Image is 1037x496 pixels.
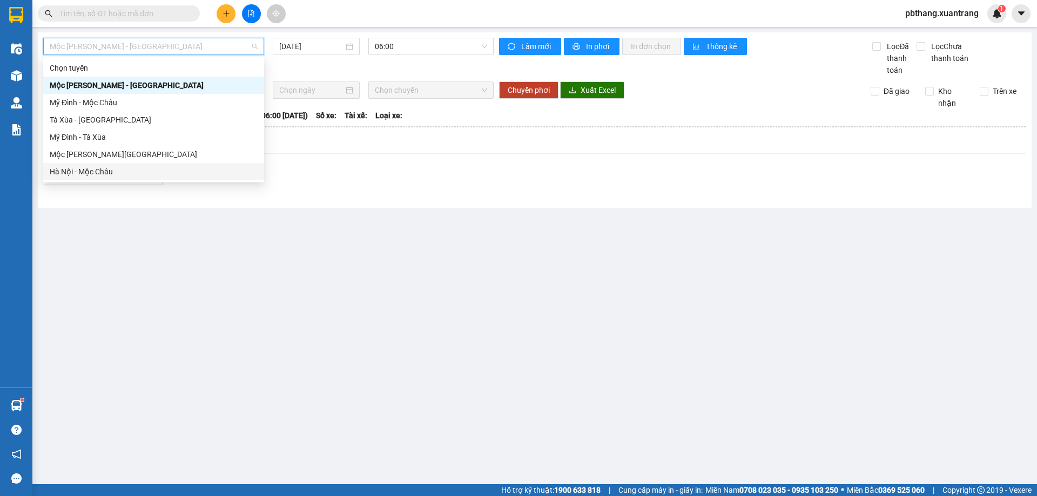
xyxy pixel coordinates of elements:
div: Chọn tuyến [43,59,264,77]
span: Miền Nam [705,484,838,496]
strong: 1900 633 818 [554,486,601,494]
span: search [45,10,52,17]
span: Lọc Chưa thanh toán [927,40,982,64]
span: Lọc Đã thanh toán [883,40,916,76]
span: plus [223,10,230,17]
button: file-add [242,4,261,23]
span: Chọn chuyến [375,82,487,98]
em: Logistics [28,33,62,43]
span: Chuyến: (06:00 [DATE]) [229,110,308,121]
button: caret-down [1012,4,1031,23]
input: Tìm tên, số ĐT hoặc mã đơn [59,8,187,19]
span: Miền Bắc [847,484,925,496]
span: 0987767521 [4,77,80,92]
span: notification [11,449,22,459]
button: aim [267,4,286,23]
button: Chuyển phơi [499,81,558,99]
div: Chọn tuyến [50,62,258,74]
span: 06:00 [375,38,487,55]
span: Thống kê [706,40,738,52]
span: | [933,484,934,496]
img: warehouse-icon [11,400,22,411]
span: 1 [1000,5,1004,12]
button: plus [217,4,235,23]
div: Hà Nội - Mộc Châu [43,163,264,180]
span: message [11,473,22,484]
button: In đơn chọn [622,38,681,55]
div: Tà Xùa - Mỹ Đình [43,111,264,128]
span: khoa [38,69,53,77]
img: icon-new-feature [992,9,1002,18]
img: warehouse-icon [11,97,22,108]
div: Mộc Châu - Hà Nội [43,146,264,163]
span: aim [272,10,280,17]
span: Kho nhận [934,85,972,109]
button: downloadXuất Excel [560,81,624,99]
span: Cung cấp máy in - giấy in: [618,484,703,496]
span: caret-down [1016,9,1026,18]
button: bar-chartThống kê [684,38,747,55]
strong: 0708 023 035 - 0935 103 250 [739,486,838,494]
sup: 1 [21,398,24,402]
span: printer [573,43,582,51]
span: VP [GEOGRAPHIC_DATA] [87,11,157,27]
img: warehouse-icon [11,43,22,55]
button: syncLàm mới [499,38,561,55]
img: solution-icon [11,124,22,135]
div: Mộc [PERSON_NAME] - [GEOGRAPHIC_DATA] [50,79,258,91]
span: Người nhận: [4,70,53,77]
button: printerIn phơi [564,38,619,55]
span: Đã giao [879,85,914,97]
input: 13/09/2025 [279,40,344,52]
span: Hỗ trợ kỹ thuật: [501,484,601,496]
div: Mỹ Đình - Mộc Châu [43,94,264,111]
input: Chọn ngày [279,84,344,96]
span: | [609,484,610,496]
span: In phơi [586,40,611,52]
strong: 0369 525 060 [878,486,925,494]
span: question-circle [11,425,22,435]
span: Làm mới [521,40,553,52]
div: Mỹ Đình - Tà Xùa [50,131,258,143]
div: Hà Nội - Mộc Châu [50,166,258,178]
span: Loại xe: [375,110,402,121]
div: Mộc Châu - Mỹ Đình [43,77,264,94]
span: HAIVAN [26,6,63,17]
div: Mộc [PERSON_NAME][GEOGRAPHIC_DATA] [50,148,258,160]
span: Người gửi: [4,60,33,67]
img: logo-vxr [9,7,23,23]
img: warehouse-icon [11,70,22,81]
span: Số xe: [316,110,336,121]
sup: 1 [998,5,1006,12]
span: XUANTRANG [13,19,76,31]
div: Mỹ Đình - Mộc Châu [50,97,258,108]
div: Mỹ Đình - Tà Xùa [43,128,264,146]
span: file-add [247,10,255,17]
span: ⚪️ [841,488,844,492]
span: copyright [977,486,985,494]
span: Tài xế: [345,110,367,121]
div: Tà Xùa - [GEOGRAPHIC_DATA] [50,114,258,126]
span: Mộc Châu - Mỹ Đình [50,38,258,55]
span: 0943559551 [109,29,157,39]
span: pbthang.xuantrang [897,6,987,20]
span: sync [508,43,517,51]
span: bar-chart [692,43,702,51]
span: Trên xe [988,85,1021,97]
